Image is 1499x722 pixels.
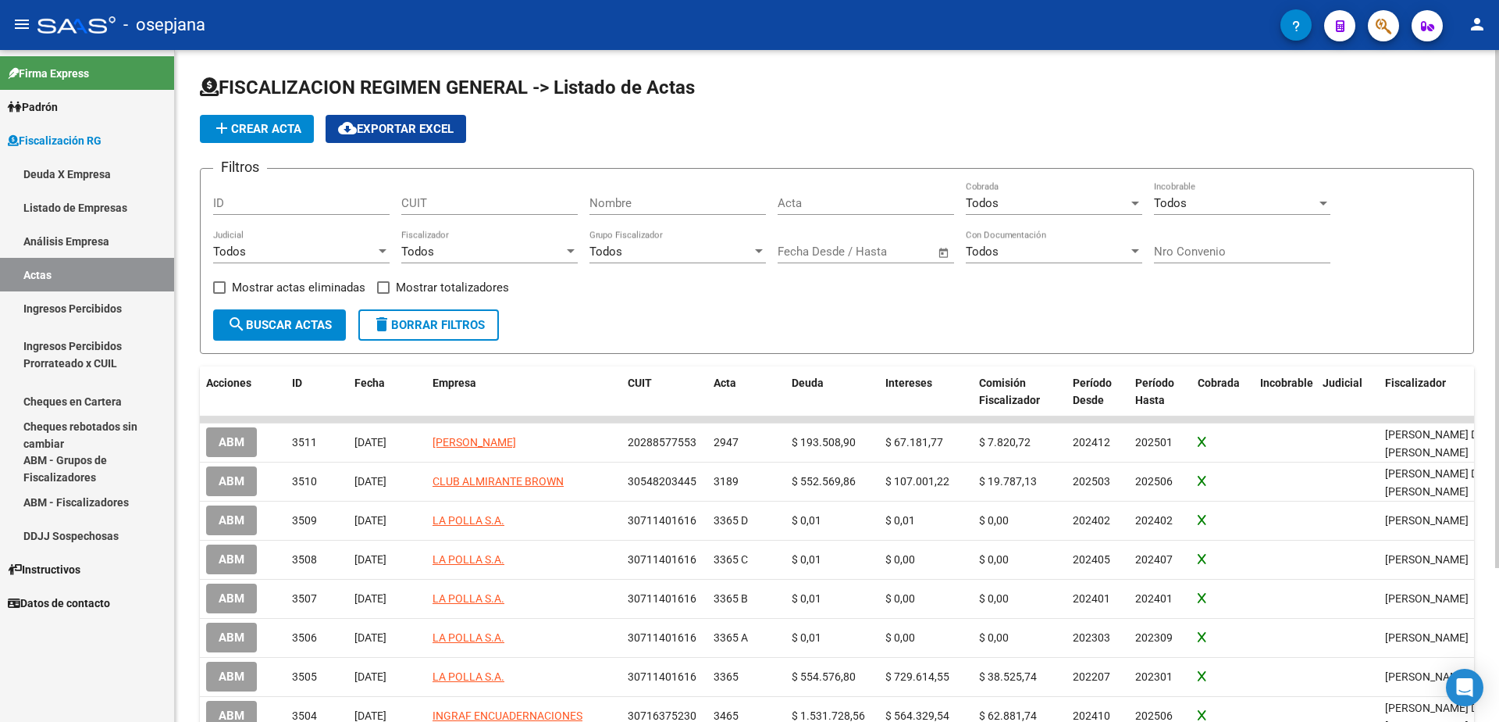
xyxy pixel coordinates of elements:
span: 202407 [1135,553,1173,566]
span: $ 0,01 [792,514,821,527]
span: [DATE] [354,553,386,566]
span: $ 729.614,55 [885,670,949,683]
span: $ 0,00 [979,631,1009,644]
span: 202402 [1073,514,1110,527]
span: - osepjana [123,8,205,42]
span: Bento Da Silva Tulio [1385,467,1484,498]
span: 30711401616 [628,592,696,605]
span: LA POLLA S.A. [433,631,504,644]
span: 202401 [1135,592,1173,605]
span: Todos [213,245,246,259]
button: ABM [206,623,257,652]
span: [DATE] [354,592,386,605]
span: Todos [966,245,999,259]
span: 3505 [292,670,317,683]
span: 3504 [292,709,317,722]
button: ABM [206,506,257,534]
span: Buscar Actas [227,318,332,332]
span: 202301 [1135,670,1173,683]
span: Todos [1154,196,1187,210]
span: Exportar EXCEL [338,122,454,136]
datatable-header-cell: Período Hasta [1129,366,1191,418]
datatable-header-cell: Intereses [879,366,973,418]
span: 30716375230 [628,709,696,722]
span: 3365 [714,670,739,683]
datatable-header-cell: Comisión Fiscalizador [973,366,1066,418]
span: 202412 [1073,436,1110,449]
button: Crear Acta [200,115,314,143]
span: CUIT [628,377,652,389]
span: Bento Da Silva Tulio [1385,428,1484,459]
span: LA POLLA S.A. [433,670,504,683]
span: $ 0,00 [979,592,1009,605]
datatable-header-cell: Fiscalizador [1379,366,1496,418]
span: $ 1.531.728,56 [792,709,865,722]
span: Todos [589,245,622,259]
span: [DATE] [354,514,386,527]
span: 3365 D [714,514,748,527]
span: Gonzalez Lautaro [1385,670,1469,683]
button: ABM [206,427,257,456]
span: $ 554.576,80 [792,670,856,683]
datatable-header-cell: Acciones [200,366,286,418]
datatable-header-cell: CUIT [621,366,707,418]
button: Borrar Filtros [358,309,499,341]
span: 30711401616 [628,670,696,683]
span: $ 7.820,72 [979,436,1031,449]
span: $ 0,00 [979,514,1009,527]
span: Gonzalez Lautaro [1385,553,1469,566]
span: 3189 [714,475,739,488]
span: 2947 [714,436,739,449]
span: $ 0,00 [885,631,915,644]
span: 3509 [292,514,317,527]
span: 202401 [1073,592,1110,605]
mat-icon: search [227,315,246,334]
span: 3507 [292,592,317,605]
datatable-header-cell: Cobrada [1191,366,1254,418]
span: Padrón [8,98,58,116]
span: Judicial [1323,377,1362,389]
span: 3465 [714,709,739,722]
mat-icon: person [1468,15,1487,34]
span: 202309 [1135,631,1173,644]
span: 3365 C [714,553,748,566]
span: $ 193.508,90 [792,436,856,449]
span: 202410 [1073,709,1110,722]
span: $ 564.329,54 [885,709,949,722]
span: $ 0,00 [979,553,1009,566]
span: Todos [401,245,434,259]
datatable-header-cell: ID [286,366,348,418]
span: LA POLLA S.A. [433,553,504,566]
button: ABM [206,662,257,691]
span: 202506 [1135,475,1173,488]
span: Datos de contacto [8,595,110,612]
datatable-header-cell: Judicial [1316,366,1379,418]
span: 3511 [292,436,317,449]
span: 202503 [1073,475,1110,488]
span: ABM [219,436,244,450]
span: 20288577553 [628,436,696,449]
span: Fiscalización RG [8,132,101,149]
mat-icon: menu [12,15,31,34]
span: CLUB ALMIRANTE BROWN [433,475,564,488]
input: End date [842,245,918,259]
span: FISCALIZACION REGIMEN GENERAL -> Listado de Actas [200,77,695,98]
span: ABM [219,631,244,645]
span: $ 0,01 [885,514,915,527]
span: 202506 [1135,709,1173,722]
span: Incobrable [1260,377,1313,389]
span: $ 38.525,74 [979,670,1037,683]
span: 202501 [1135,436,1173,449]
span: ABM [219,670,244,684]
span: Fiscalizador [1385,377,1446,389]
span: $ 67.181,77 [885,436,943,449]
span: $ 107.001,22 [885,475,949,488]
button: Open calendar [935,244,953,262]
span: $ 0,01 [792,631,821,644]
span: 202303 [1073,631,1110,644]
span: $ 0,00 [885,592,915,605]
span: $ 0,01 [792,553,821,566]
button: ABM [206,545,257,574]
button: ABM [206,466,257,495]
span: 30548203445 [628,475,696,488]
